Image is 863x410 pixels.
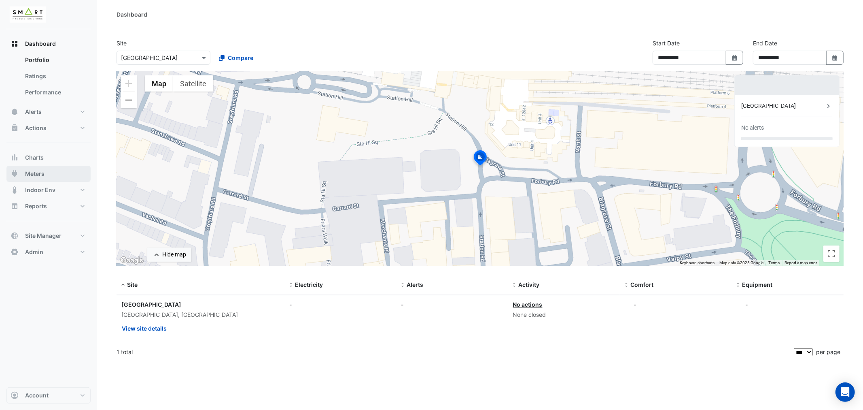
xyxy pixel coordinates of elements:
[513,310,615,320] div: None closed
[6,166,91,182] button: Meters
[768,261,780,265] a: Terms
[741,124,764,132] div: No alerts
[25,170,45,178] span: Meters
[6,387,91,404] button: Account
[785,261,817,265] a: Report a map error
[10,6,46,23] img: Company Logo
[25,108,42,116] span: Alerts
[121,321,167,335] button: View site details
[401,300,503,309] div: -
[121,92,137,108] button: Zoom out
[731,54,738,61] fa-icon: Select Date
[25,186,55,194] span: Indoor Env
[25,154,44,162] span: Charts
[746,300,748,309] div: -
[121,75,137,92] button: Zoom in
[145,75,173,92] button: Show street map
[228,53,253,62] span: Compare
[214,51,259,65] button: Compare
[147,248,191,262] button: Hide map
[117,342,792,362] div: 1 total
[121,310,280,320] div: [GEOGRAPHIC_DATA], [GEOGRAPHIC_DATA]
[6,198,91,214] button: Reports
[11,124,19,132] app-icon: Actions
[6,104,91,120] button: Alerts
[162,250,186,259] div: Hide map
[630,281,653,288] span: Comfort
[19,68,91,84] a: Ratings
[6,244,91,260] button: Admin
[11,170,19,178] app-icon: Meters
[121,300,280,309] div: [GEOGRAPHIC_DATA]
[11,186,19,194] app-icon: Indoor Env
[513,301,543,308] a: No actions
[127,281,138,288] span: Site
[25,202,47,210] span: Reports
[835,382,855,402] div: Open Intercom Messenger
[25,232,61,240] span: Site Manager
[11,154,19,162] app-icon: Charts
[6,120,91,136] button: Actions
[11,40,19,48] app-icon: Dashboard
[634,300,636,309] div: -
[25,124,47,132] span: Actions
[831,54,839,61] fa-icon: Select Date
[173,75,213,92] button: Show satellite imagery
[11,202,19,210] app-icon: Reports
[289,300,391,309] div: -
[742,281,773,288] span: Equipment
[25,40,56,48] span: Dashboard
[823,246,840,262] button: Toggle fullscreen view
[407,281,423,288] span: Alerts
[6,52,91,104] div: Dashboard
[753,39,777,47] label: End Date
[816,348,840,355] span: per page
[680,260,715,266] button: Keyboard shortcuts
[119,255,145,266] img: Google
[741,102,825,110] div: [GEOGRAPHIC_DATA]
[471,149,489,169] img: site-pin-selected.svg
[719,261,763,265] span: Map data ©2025 Google
[119,255,145,266] a: Open this area in Google Maps (opens a new window)
[519,281,540,288] span: Activity
[117,10,147,19] div: Dashboard
[11,248,19,256] app-icon: Admin
[6,182,91,198] button: Indoor Env
[6,228,91,244] button: Site Manager
[19,52,91,68] a: Portfolio
[11,232,19,240] app-icon: Site Manager
[6,149,91,166] button: Charts
[25,391,49,399] span: Account
[117,39,127,47] label: Site
[653,39,680,47] label: Start Date
[6,36,91,52] button: Dashboard
[295,281,323,288] span: Electricity
[25,248,43,256] span: Admin
[11,108,19,116] app-icon: Alerts
[19,84,91,100] a: Performance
